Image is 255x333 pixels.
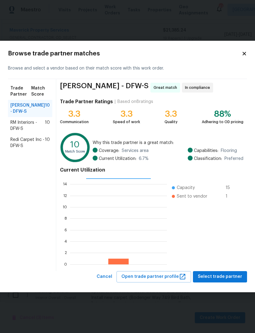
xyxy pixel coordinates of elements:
[194,156,222,162] span: Classification:
[8,58,247,79] div: Browse and select a vendor based on their match score with this work order.
[94,271,115,282] button: Cancel
[113,111,140,117] div: 3.3
[63,205,67,209] text: 10
[164,111,178,117] div: 3.3
[65,240,67,243] text: 4
[153,85,179,91] span: Great match
[93,140,243,146] span: Why this trade partner is a great match:
[63,182,67,186] text: 14
[64,263,67,266] text: 0
[226,193,235,199] span: 1
[193,271,247,282] button: Select trade partner
[97,273,112,281] span: Cancel
[60,111,89,117] div: 3.3
[99,148,119,154] span: Coverage:
[113,99,117,105] div: |
[117,99,153,105] div: Based on 8 ratings
[113,119,140,125] div: Speed of work
[99,156,136,162] span: Current Utilization:
[177,193,207,199] span: Sent to vendor
[10,119,45,132] span: RM Interiors - DFW-S
[224,156,243,162] span: Preferred
[177,185,195,191] span: Capacity
[45,137,50,149] span: 10
[31,85,50,97] span: Match Score
[226,185,235,191] span: 15
[45,119,50,132] span: 10
[202,111,243,117] div: 88%
[198,273,242,281] span: Select trade partner
[221,148,237,154] span: Flooring
[63,194,67,198] text: 12
[65,228,67,232] text: 6
[202,119,243,125] div: Adhering to OD pricing
[10,85,31,97] span: Trade Partner
[65,251,67,255] text: 2
[60,99,113,105] h4: Trade Partner Ratings
[65,217,67,220] text: 8
[121,273,186,281] span: Open trade partner profile
[139,156,149,162] span: 6.7 %
[45,102,50,115] span: 10
[10,102,45,115] span: [PERSON_NAME] - DFW-S
[122,148,149,154] span: Services area
[116,271,191,282] button: Open trade partner profile
[60,83,149,93] span: [PERSON_NAME] - DFW-S
[70,141,79,149] text: 10
[60,119,89,125] div: Communication
[185,85,212,91] span: In compliance
[194,148,218,154] span: Capabilities:
[164,119,178,125] div: Quality
[60,167,243,173] h4: Current Utilization
[8,51,242,57] h2: Browse trade partner matches
[65,150,85,153] text: Match Score
[10,137,45,149] span: Redi Carpet Inc - DFW-S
